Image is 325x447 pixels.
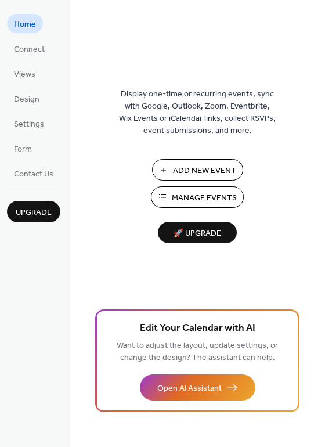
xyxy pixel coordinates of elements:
[151,186,244,208] button: Manage Events
[172,192,237,204] span: Manage Events
[14,44,45,56] span: Connect
[7,164,60,183] a: Contact Us
[165,226,230,241] span: 🚀 Upgrade
[140,320,255,337] span: Edit Your Calendar with AI
[7,14,43,33] a: Home
[173,165,236,177] span: Add New Event
[7,139,39,158] a: Form
[14,168,53,181] span: Contact Us
[7,201,60,222] button: Upgrade
[7,39,52,58] a: Connect
[14,69,35,81] span: Views
[14,143,32,156] span: Form
[14,19,36,31] span: Home
[158,222,237,243] button: 🚀 Upgrade
[7,89,46,108] a: Design
[117,338,278,366] span: Want to adjust the layout, update settings, or change the design? The assistant can help.
[16,207,52,219] span: Upgrade
[140,374,255,401] button: Open AI Assistant
[119,88,276,137] span: Display one-time or recurring events, sync with Google, Outlook, Zoom, Eventbrite, Wix Events or ...
[157,383,222,395] span: Open AI Assistant
[152,159,243,181] button: Add New Event
[14,93,39,106] span: Design
[7,64,42,83] a: Views
[14,118,44,131] span: Settings
[7,114,51,133] a: Settings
